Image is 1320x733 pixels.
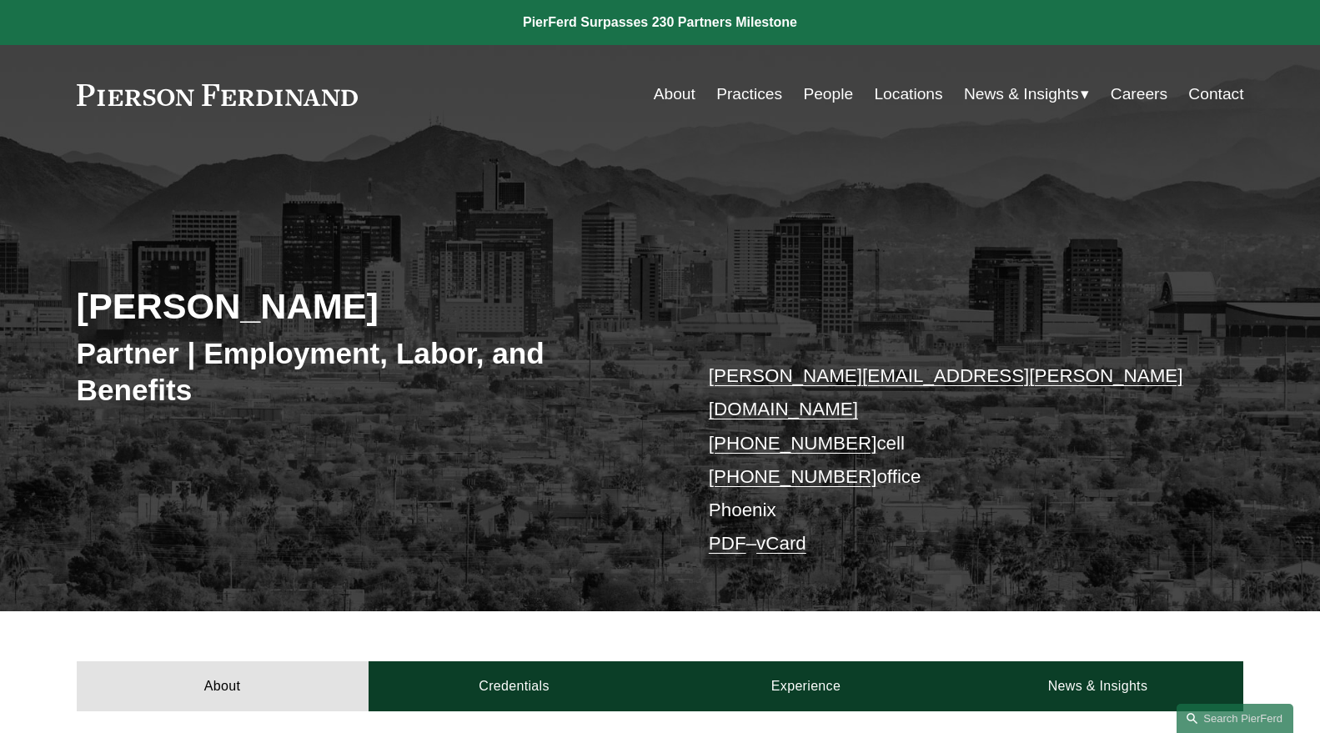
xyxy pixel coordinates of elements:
a: Credentials [369,661,660,711]
a: [PERSON_NAME][EMAIL_ADDRESS][PERSON_NAME][DOMAIN_NAME] [709,365,1183,419]
h2: [PERSON_NAME] [77,284,660,328]
a: PDF [709,533,746,554]
a: Search this site [1177,704,1293,733]
a: Locations [874,78,942,110]
a: Experience [660,661,952,711]
a: About [654,78,695,110]
a: Practices [716,78,782,110]
a: News & Insights [951,661,1243,711]
a: vCard [756,533,806,554]
a: Contact [1188,78,1243,110]
span: News & Insights [964,80,1079,109]
p: cell office Phoenix – [709,359,1195,561]
a: People [803,78,853,110]
a: Careers [1111,78,1167,110]
h3: Partner | Employment, Labor, and Benefits [77,335,660,408]
a: [PHONE_NUMBER] [709,433,877,454]
a: About [77,661,369,711]
a: folder dropdown [964,78,1090,110]
a: [PHONE_NUMBER] [709,466,877,487]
